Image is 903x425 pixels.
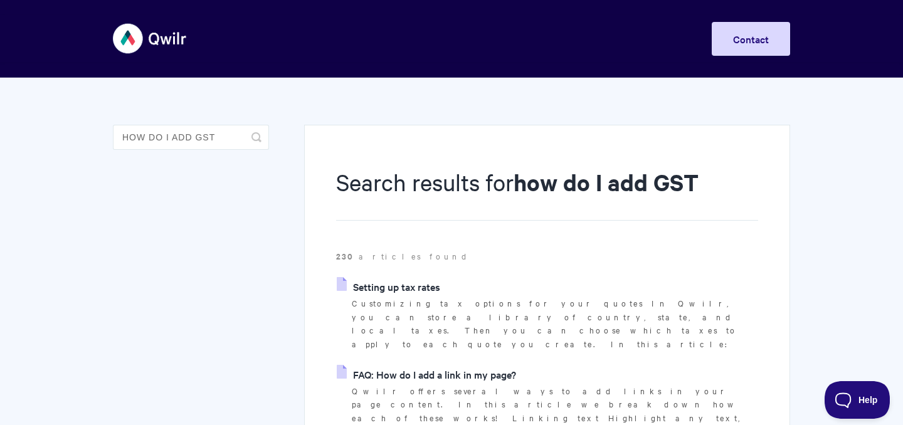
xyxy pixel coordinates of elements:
[113,125,269,150] input: Search
[113,15,187,62] img: Qwilr Help Center
[337,277,440,296] a: Setting up tax rates
[336,166,758,221] h1: Search results for
[336,250,359,262] strong: 230
[712,22,790,56] a: Contact
[514,167,699,197] strong: how do I add GST
[336,249,758,263] p: articles found
[337,365,516,384] a: FAQ: How do I add a link in my page?
[825,381,890,419] iframe: Toggle Customer Support
[352,296,758,351] p: Customizing tax options for your quotes In Qwilr, you can store a library of country, state, and ...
